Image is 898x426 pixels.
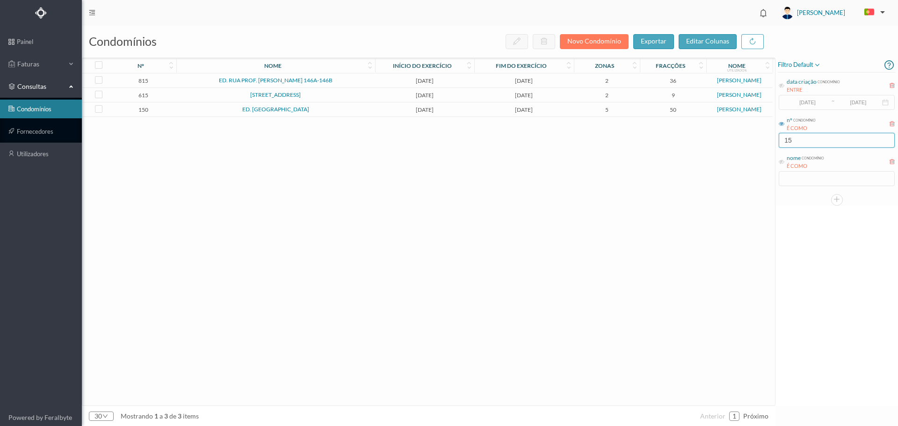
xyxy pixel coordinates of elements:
div: nº [138,62,144,69]
i: icon: question-circle-o [884,58,894,72]
span: mostrando [121,412,153,420]
span: consultas [17,82,64,91]
a: [PERSON_NAME] [717,77,761,84]
span: 36 [642,77,704,84]
div: condomínio [817,78,840,85]
span: novo condomínio [567,37,621,45]
div: Fim do exercício [496,62,547,69]
span: [DATE] [377,77,472,84]
span: [DATE] [377,92,472,99]
img: Logo [35,7,47,19]
div: nome [728,62,746,69]
div: nome [787,154,801,162]
span: 3 [176,412,183,420]
li: Página Seguinte [743,409,768,424]
span: [DATE] [477,106,571,113]
span: de [169,412,176,420]
div: data criação [787,78,817,86]
span: 1 [153,412,159,420]
span: 50 [642,106,704,113]
span: próximo [743,412,768,420]
a: [PERSON_NAME] [717,91,761,98]
button: PT [857,5,889,20]
span: 615 [112,92,174,99]
span: [DATE] [477,92,571,99]
div: utilizador [727,68,746,72]
div: condomínio [792,116,816,123]
a: [PERSON_NAME] [717,106,761,113]
span: 9 [642,92,704,99]
span: items [183,412,199,420]
button: editar colunas [679,34,737,49]
div: ENTRE [787,86,840,94]
li: 1 [729,412,739,421]
div: nome [264,62,282,69]
div: nº [787,116,792,124]
div: Fracções [656,62,685,69]
span: anterior [700,412,725,420]
span: Faturas [15,59,66,69]
span: a [159,412,163,420]
span: [DATE] [377,106,472,113]
div: condomínio [801,154,824,161]
a: [STREET_ADDRESS] [250,91,301,98]
i: icon: bell [757,7,769,19]
span: 3 [163,412,169,420]
a: ED. [GEOGRAPHIC_DATA] [242,106,309,113]
span: condomínios [89,34,157,48]
i: icon: menu-fold [89,9,95,16]
div: 30 [94,409,102,423]
div: Início do exercício [393,62,452,69]
img: user_titan3.af2715ee.jpg [781,7,794,19]
span: 2 [576,92,638,99]
span: 150 [112,106,174,113]
span: 5 [576,106,638,113]
a: ED. RUA PROF. [PERSON_NAME] 146A-146B [219,77,333,84]
span: exportar [641,37,666,45]
span: 815 [112,77,174,84]
i: icon: down [102,413,108,419]
div: É COMO [787,124,816,132]
button: exportar [633,34,674,49]
span: 2 [576,77,638,84]
div: É COMO [787,162,824,170]
span: [DATE] [477,77,571,84]
span: filtro default [778,59,821,71]
div: Zonas [595,62,614,69]
a: 1 [730,409,739,423]
li: Página Anterior [700,409,725,424]
button: novo condomínio [560,34,629,49]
